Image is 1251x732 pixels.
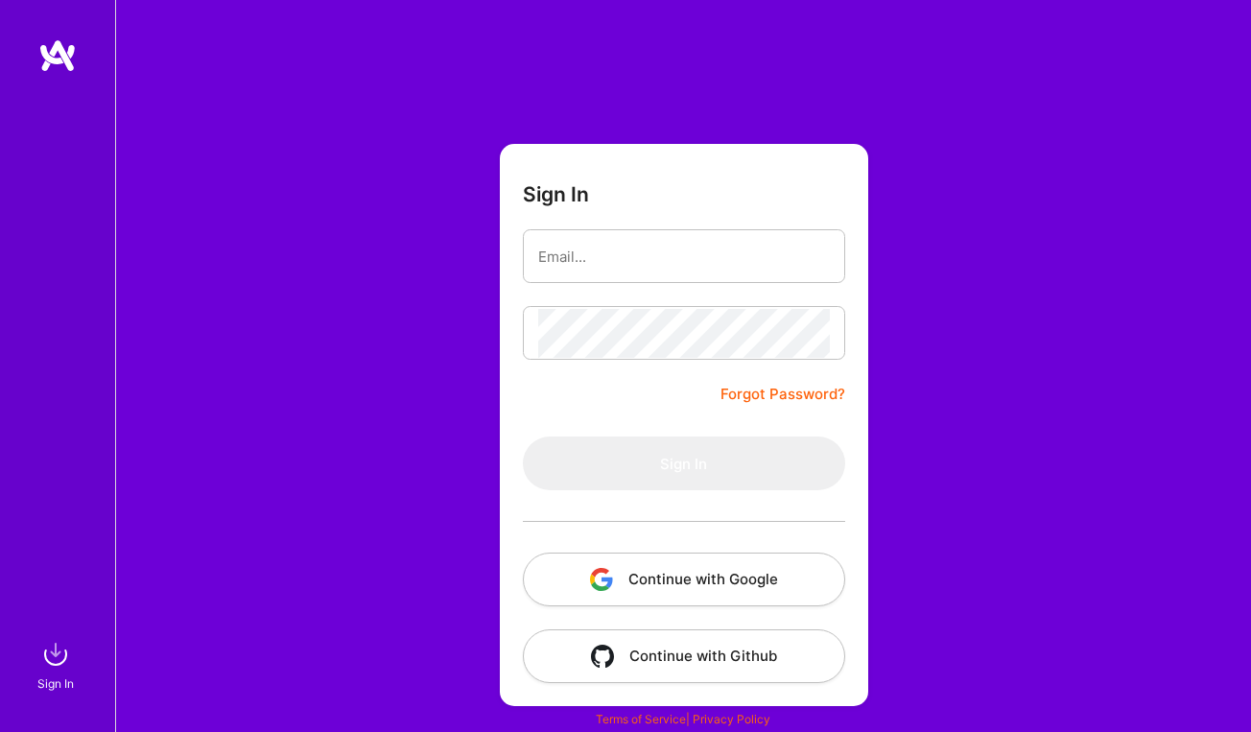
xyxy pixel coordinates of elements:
[590,568,613,591] img: icon
[538,232,830,281] input: Email...
[36,635,75,673] img: sign in
[40,635,75,694] a: sign inSign In
[591,645,614,668] img: icon
[523,182,589,206] h3: Sign In
[115,674,1251,722] div: © 2025 ATeams Inc., All rights reserved.
[38,38,77,73] img: logo
[596,712,686,726] a: Terms of Service
[523,629,845,683] button: Continue with Github
[596,712,770,726] span: |
[720,383,845,406] a: Forgot Password?
[523,553,845,606] button: Continue with Google
[37,673,74,694] div: Sign In
[693,712,770,726] a: Privacy Policy
[523,437,845,490] button: Sign In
